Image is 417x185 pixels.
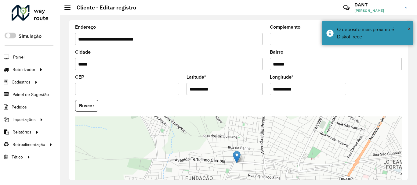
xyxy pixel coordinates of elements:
[13,91,49,98] span: Painel de Sugestão
[71,4,136,11] h2: Cliente - Editar registro
[19,33,42,40] label: Simulação
[13,66,35,73] span: Roteirizador
[75,73,84,81] label: CEP
[13,54,24,60] span: Painel
[75,23,96,31] label: Endereço
[340,1,353,14] a: Contato Rápido
[13,141,45,148] span: Retroalimentação
[75,100,98,112] button: Buscar
[13,116,36,123] span: Importações
[75,48,91,56] label: Cidade
[337,26,409,41] div: O depósito mais próximo é: Diskol Irece
[270,48,283,56] label: Bairro
[12,104,27,110] span: Pedidos
[354,2,400,8] h3: DANT
[233,151,241,163] img: Marker
[13,129,31,135] span: Relatórios
[270,23,300,31] label: Complemento
[187,73,206,81] label: Latitude
[354,8,400,13] span: [PERSON_NAME]
[270,73,293,81] label: Longitude
[12,79,31,85] span: Cadastros
[12,154,23,160] span: Tático
[408,25,411,32] span: ×
[408,24,411,33] button: Close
